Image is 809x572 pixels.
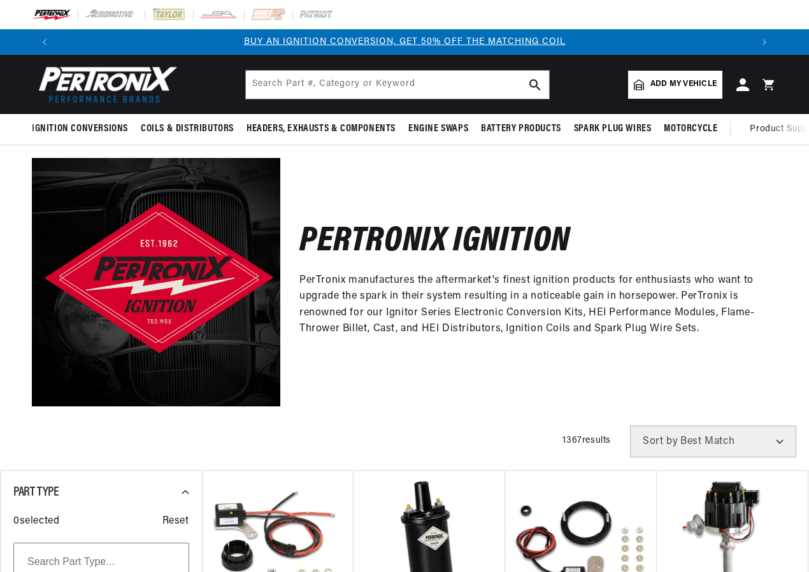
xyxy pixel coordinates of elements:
a: Add my vehicle [628,71,722,99]
span: Ignition Conversions [32,122,128,136]
p: PerTronix manufactures the aftermarket's finest ignition products for enthusiasts who want to upg... [299,273,758,338]
span: Reset [162,513,189,530]
input: Search Part #, Category or Keyword [246,71,549,99]
img: Pertronix [32,62,178,106]
span: Sort by [643,436,678,447]
span: Engine Swaps [408,122,468,136]
img: Pertronix Ignition [32,158,280,406]
span: Battery Products [481,122,561,136]
span: 0 selected [13,513,59,530]
span: Spark Plug Wires [574,122,652,136]
span: Add my vehicle [650,78,717,90]
button: Translation missing: en.sections.announcements.next_announcement [752,29,777,55]
span: Motorcycle [664,122,717,136]
summary: Headers, Exhausts & Components [240,114,402,144]
span: Part Type [13,486,59,499]
summary: Battery Products [475,114,568,144]
h2: Pertronix Ignition [299,227,570,257]
div: 1 of 3 [57,35,752,49]
span: Coils & Distributors [141,122,234,136]
button: Translation missing: en.sections.announcements.previous_announcement [32,29,57,55]
summary: Ignition Conversions [32,114,134,144]
summary: Coils & Distributors [134,114,240,144]
button: search button [521,71,549,99]
div: Announcement [57,35,752,49]
span: Headers, Exhausts & Components [247,122,396,136]
summary: Motorcycle [657,114,724,144]
select: Sort by [630,425,796,457]
summary: Spark Plug Wires [568,114,658,144]
span: 1367 results [562,436,611,445]
a: BUY AN IGNITION CONVERSION, GET 50% OFF THE MATCHING COIL [244,37,566,46]
summary: Engine Swaps [402,114,475,144]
